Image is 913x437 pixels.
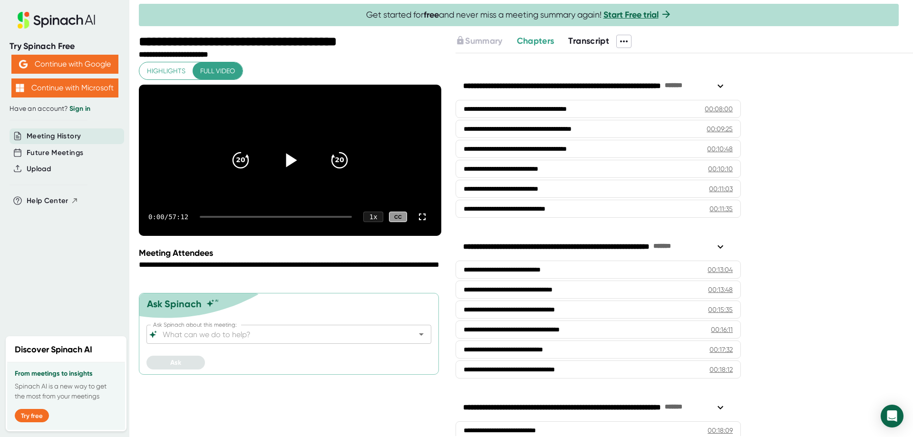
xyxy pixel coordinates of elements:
span: Chapters [517,36,554,46]
div: 00:10:48 [707,144,733,154]
div: 00:13:04 [708,265,733,274]
button: Continue with Microsoft [11,78,118,97]
span: Get started for and never miss a meeting summary again! [366,10,672,20]
button: Ask [146,356,205,369]
button: Summary [456,35,502,48]
div: CC [389,212,407,223]
a: Sign in [69,105,90,113]
div: Ask Spinach [147,298,202,310]
div: 00:15:35 [708,305,733,314]
button: Chapters [517,35,554,48]
div: Have an account? [10,105,120,113]
div: Open Intercom Messenger [881,405,903,427]
span: Full video [200,65,235,77]
button: Full video [193,62,243,80]
span: Highlights [147,65,185,77]
span: Summary [465,36,502,46]
div: 00:18:09 [708,426,733,435]
div: 1 x [363,212,383,222]
div: 00:13:48 [708,285,733,294]
button: Continue with Google [11,55,118,74]
span: Ask [170,359,181,367]
button: Open [415,328,428,341]
div: Meeting Attendees [139,248,444,258]
div: 00:11:03 [709,184,733,194]
button: Meeting History [27,131,81,142]
img: Aehbyd4JwY73AAAAAElFTkSuQmCC [19,60,28,68]
button: Help Center [27,195,78,206]
b: free [424,10,439,20]
div: 00:10:10 [708,164,733,174]
div: 00:17:32 [709,345,733,354]
div: 00:16:11 [711,325,733,334]
span: Help Center [27,195,68,206]
button: Try free [15,409,49,422]
div: Upgrade to access [456,35,516,48]
div: 0:00 / 57:12 [148,213,188,221]
h3: From meetings to insights [15,370,117,378]
div: Try Spinach Free [10,41,120,52]
button: Upload [27,164,51,175]
div: 00:11:35 [709,204,733,214]
p: Spinach AI is a new way to get the most from your meetings [15,381,117,401]
h2: Discover Spinach AI [15,343,92,356]
button: Future Meetings [27,147,83,158]
span: Transcript [568,36,609,46]
div: 00:08:00 [705,104,733,114]
a: Start Free trial [603,10,659,20]
div: 00:18:12 [709,365,733,374]
div: 00:09:25 [707,124,733,134]
button: Highlights [139,62,193,80]
input: What can we do to help? [161,328,400,341]
button: Transcript [568,35,609,48]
